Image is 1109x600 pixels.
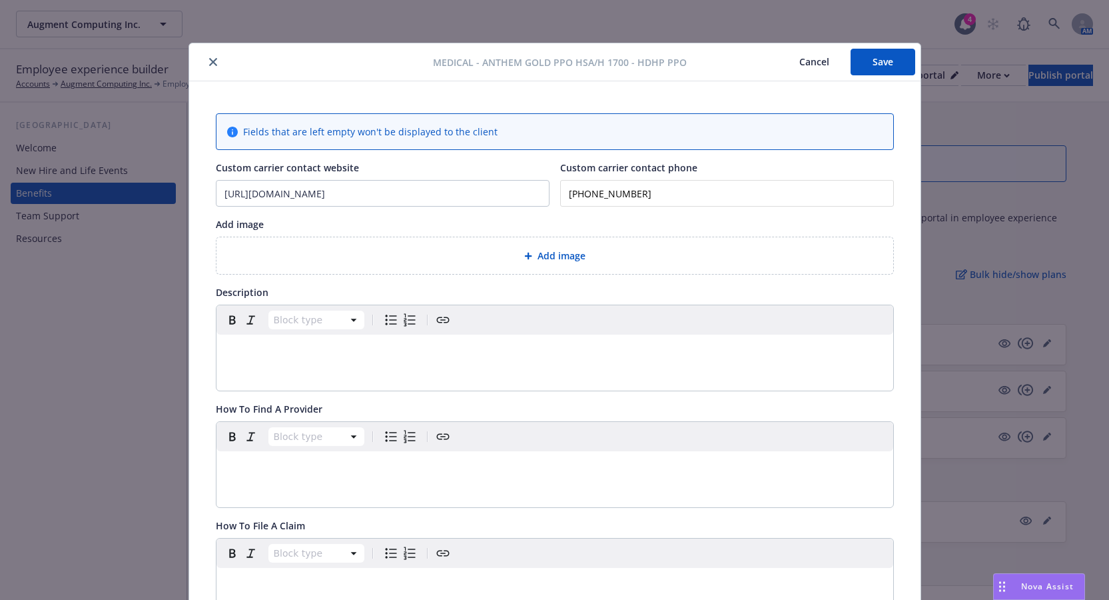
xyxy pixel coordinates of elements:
button: Bold [223,427,242,446]
button: Italic [242,544,260,563]
div: Add image [216,237,894,275]
input: Add custom carrier contact website [216,181,549,206]
button: Block type [268,311,364,329]
button: Numbered list [400,544,419,563]
div: editable markdown [216,568,893,600]
button: Create link [434,311,452,329]
span: Fields that are left empty won't be displayed to the client [243,125,498,139]
button: Cancel [778,49,851,75]
div: editable markdown [216,335,893,367]
span: How To Find A Provider [216,403,322,415]
span: Custom carrier contact phone [560,161,697,174]
span: Custom carrier contact website [216,161,359,174]
button: close [205,54,221,70]
span: Add image [538,249,585,263]
button: Create link [434,544,452,563]
button: Bulleted list [382,311,400,329]
button: Block type [268,544,364,563]
button: Save [851,49,915,75]
button: Create link [434,427,452,446]
button: Block type [268,427,364,446]
button: Bold [223,311,242,329]
div: toggle group [382,427,419,446]
button: Numbered list [400,427,419,446]
span: Add image [216,218,264,231]
button: Nova Assist [993,573,1085,600]
div: toggle group [382,544,419,563]
div: Drag to move [994,574,1010,599]
button: Bulleted list [382,544,400,563]
div: toggle group [382,311,419,329]
span: Description [216,286,268,299]
div: editable markdown [216,451,893,483]
button: Italic [242,311,260,329]
button: Numbered list [400,311,419,329]
button: Bold [223,544,242,563]
button: Italic [242,427,260,446]
span: Medical - Anthem Gold PPO HSA/H 1700 - HDHP PPO [433,55,687,69]
button: Bulleted list [382,427,400,446]
input: Add custom carrier contact phone [560,180,894,207]
span: How To File A Claim [216,519,305,532]
span: Nova Assist [1021,581,1074,592]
